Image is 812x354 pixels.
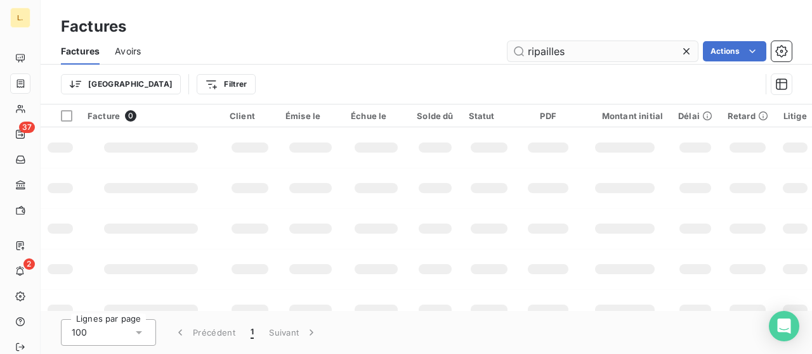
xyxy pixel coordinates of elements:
div: L. [10,8,30,28]
div: Émise le [285,111,336,121]
button: [GEOGRAPHIC_DATA] [61,74,181,94]
div: Litige [783,111,807,121]
button: 1 [243,319,261,346]
button: Filtrer [197,74,255,94]
span: Facture [88,111,120,121]
h3: Factures [61,15,126,38]
div: Solde dû [417,111,453,121]
div: Échue le [351,111,402,121]
span: Factures [61,45,100,58]
div: Montant initial [587,111,663,121]
span: Avoirs [115,45,141,58]
div: Client [230,111,270,121]
button: Suivant [261,319,325,346]
span: 2 [23,258,35,270]
div: Délai [678,111,712,121]
span: 37 [19,122,35,133]
span: 1 [251,326,254,339]
div: Statut [469,111,510,121]
span: 100 [72,326,87,339]
div: Open Intercom Messenger [769,311,799,341]
span: 0 [125,110,136,122]
button: Précédent [166,319,243,346]
div: PDF [525,111,571,121]
div: Retard [728,111,768,121]
button: Actions [703,41,766,61]
input: Rechercher [507,41,698,61]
